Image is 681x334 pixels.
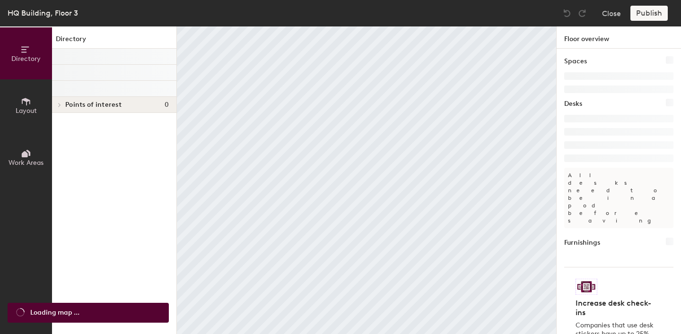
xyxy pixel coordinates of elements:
canvas: Map [177,26,556,334]
h1: Desks [564,99,582,109]
h1: Spaces [564,56,587,67]
img: Redo [577,9,587,18]
span: Directory [11,55,41,63]
h1: Furnishings [564,238,600,248]
span: Work Areas [9,159,44,167]
p: All desks need to be in a pod before saving [564,168,673,228]
img: Undo [562,9,572,18]
div: HQ Building, Floor 3 [8,7,78,19]
span: 0 [165,101,169,109]
img: Sticker logo [576,279,597,295]
h4: Increase desk check-ins [576,299,656,317]
h1: Floor overview [557,26,681,49]
h1: Directory [52,34,176,49]
span: Points of interest [65,101,122,109]
button: Close [602,6,621,21]
span: Loading map ... [30,308,79,318]
span: Layout [16,107,37,115]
